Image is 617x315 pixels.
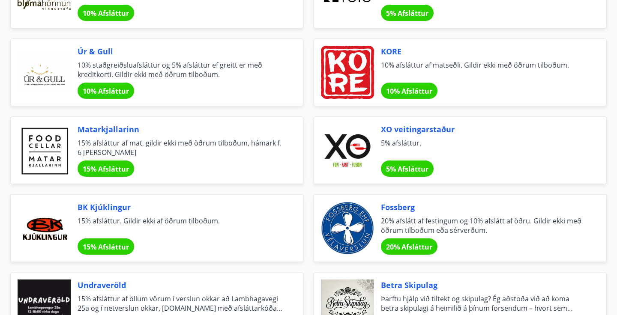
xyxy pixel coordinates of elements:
span: 15% afsláttur af mat, gildir ekki með öðrum tilboðum, hámark f. 6 [PERSON_NAME] [78,138,282,157]
span: 10% staðgreiðsluafsláttur og 5% afsláttur ef greitt er með kreditkorti. Gildir ekki með öðrum til... [78,60,282,79]
span: Þarftu hjálp við tiltekt og skipulag? Ég aðstoða við að koma betra skipulagi á heimilið á þínum f... [381,294,586,313]
span: Undraveröld [78,279,282,291]
span: 20% afslátt af festingum og 10% afslátt af öðru. Gildir ekki með öðrum tilboðum eða sérverðum. [381,216,586,235]
span: 10% Afsláttur [83,9,129,18]
span: 5% Afsláttur [386,164,428,174]
span: 10% Afsláttur [83,86,129,96]
span: 5% Afsláttur [386,9,428,18]
span: Úr & Gull [78,46,282,57]
span: Betra Skipulag [381,279,586,291]
span: 15% afsláttur. Gildir ekki af öðrum tilboðum. [78,216,282,235]
span: KORE [381,46,586,57]
span: Matarkjallarinn [78,124,282,135]
span: Fossberg [381,202,586,213]
span: 15% Afsláttur [83,242,129,252]
span: 10% afsláttur af matseðli. Gildir ekki með öðrum tilboðum. [381,60,586,79]
span: 20% Afsláttur [386,242,432,252]
span: 15% afsláttur af öllum vörum í verslun okkar að Lambhagavegi 25a og í netverslun okkar, [DOMAIN_N... [78,294,282,313]
span: 5% afsláttur. [381,138,586,157]
span: 10% Afsláttur [386,86,432,96]
span: BK Kjúklingur [78,202,282,213]
span: 15% Afsláttur [83,164,129,174]
span: XO veitingarstaður [381,124,586,135]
